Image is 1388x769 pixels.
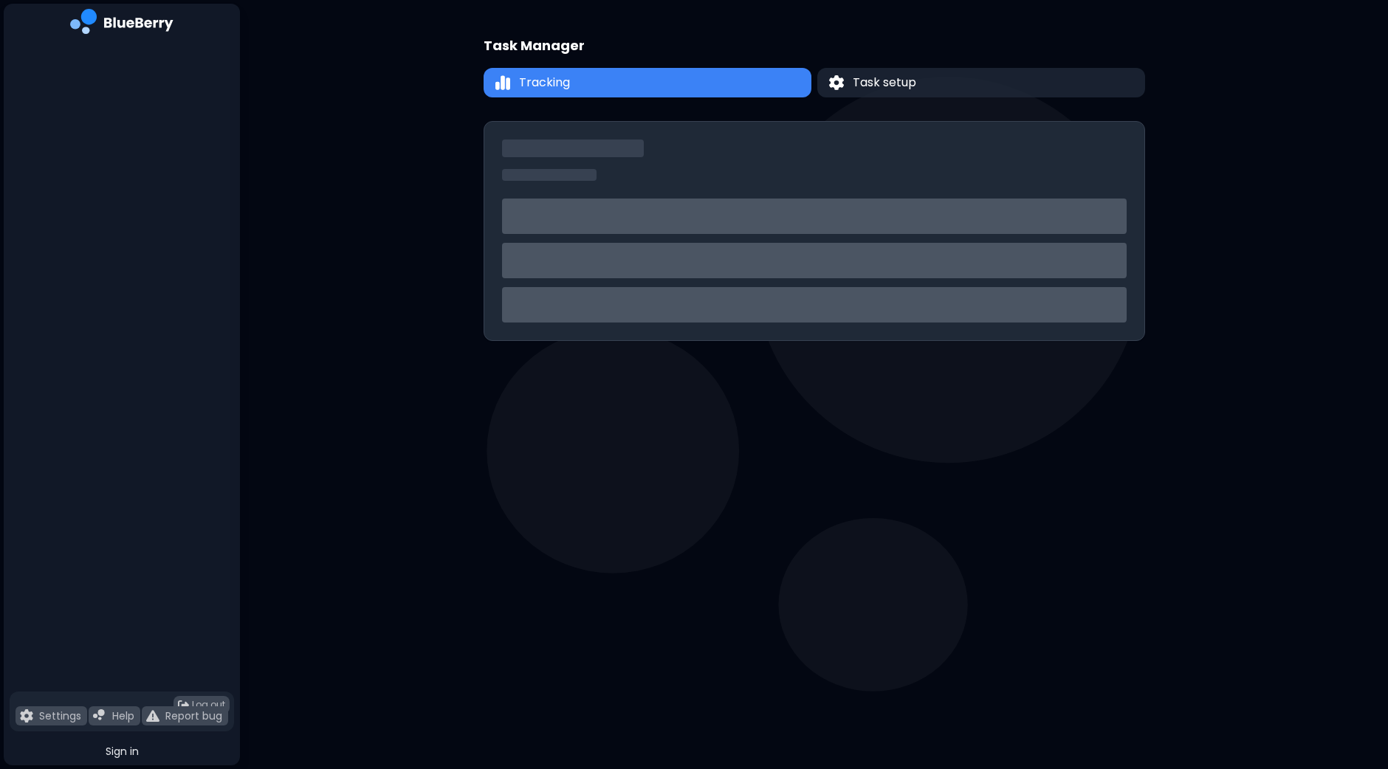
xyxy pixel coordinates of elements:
[93,709,106,723] img: file icon
[495,75,510,92] img: Tracking
[519,74,570,92] span: Tracking
[853,74,916,92] span: Task setup
[165,709,222,723] p: Report bug
[192,699,225,711] span: Log out
[146,709,159,723] img: file icon
[10,737,234,765] button: Sign in
[70,9,173,39] img: company logo
[106,745,139,758] span: Sign in
[484,68,811,97] button: TrackingTracking
[829,75,844,91] img: Task setup
[20,709,33,723] img: file icon
[484,35,585,56] h1: Task Manager
[817,68,1145,97] button: Task setupTask setup
[39,709,81,723] p: Settings
[112,709,134,723] p: Help
[178,700,189,711] img: logout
